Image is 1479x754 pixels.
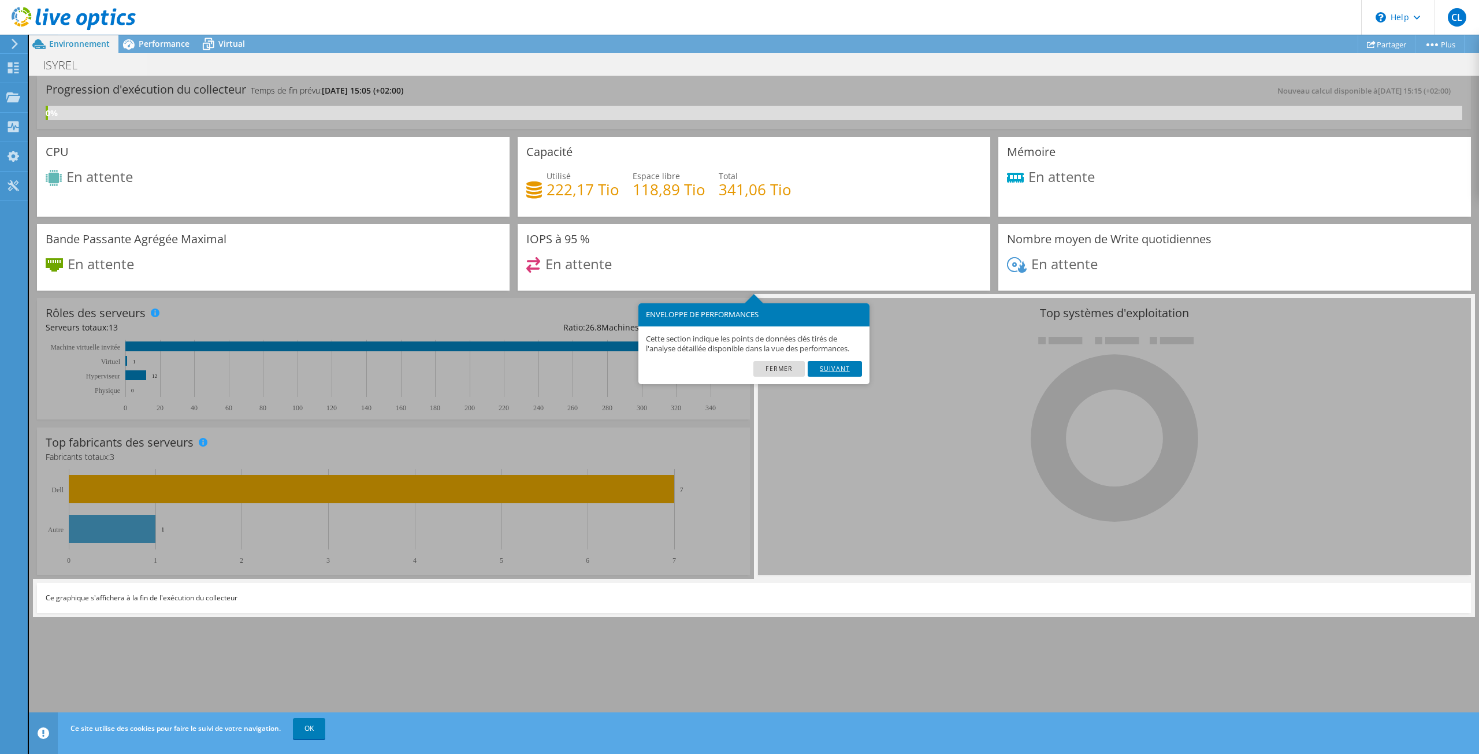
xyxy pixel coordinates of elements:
[46,107,48,120] div: 0%
[646,311,862,318] h3: ENVELOPPE DE PERFORMANCES
[139,38,189,49] span: Performance
[808,361,862,376] a: Suivant
[218,38,245,49] span: Virtual
[37,583,1471,613] div: Ce graphique s'affichera à la fin de l'exécution du collecteur
[1358,35,1415,53] a: Partager
[646,334,862,354] p: Cette section indique les points de données clés tirés de l'analyse détaillée disponible dans la ...
[70,723,281,733] span: Ce site utilise des cookies pour faire le suivi de votre navigation.
[49,38,110,49] span: Environnement
[753,361,805,376] a: Fermer
[1376,12,1386,23] svg: \n
[1448,8,1466,27] span: CL
[38,59,95,72] h1: ISYREL
[293,718,325,739] a: OK
[1415,35,1465,53] a: Plus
